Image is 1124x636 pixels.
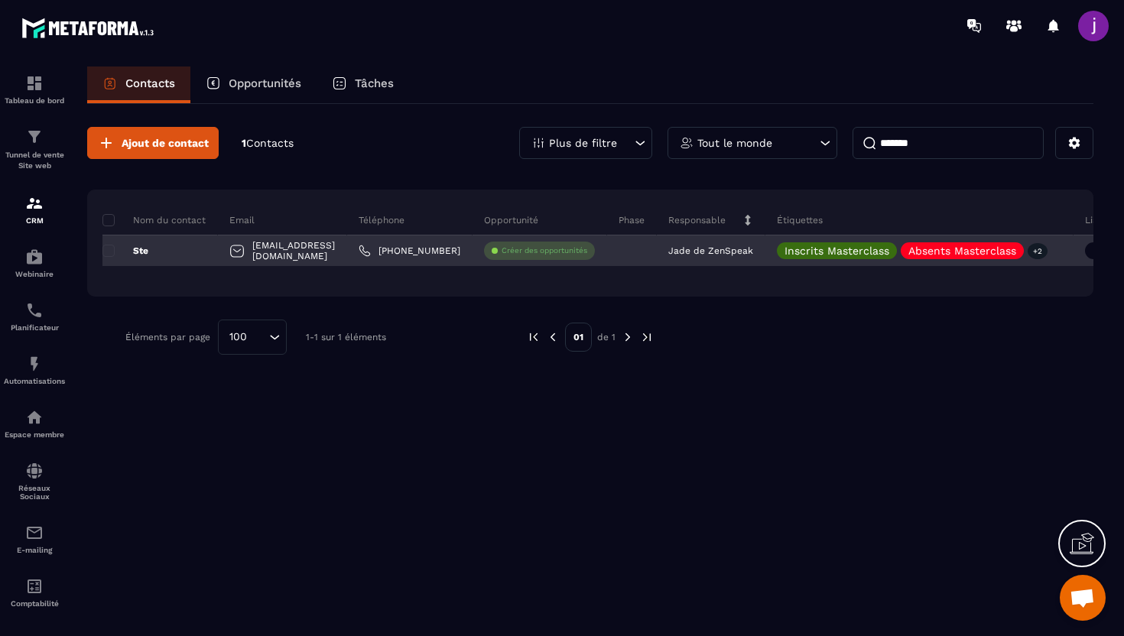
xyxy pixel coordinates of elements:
[4,290,65,343] a: schedulerschedulerPlanificateur
[565,323,592,352] p: 01
[597,331,616,343] p: de 1
[4,512,65,566] a: emailemailE-mailing
[242,136,294,151] p: 1
[125,332,210,342] p: Éléments par page
[355,76,394,90] p: Tâches
[777,214,823,226] p: Étiquettes
[4,96,65,105] p: Tableau de bord
[4,566,65,619] a: accountantaccountantComptabilité
[697,138,772,148] p: Tout le monde
[668,245,753,256] p: Jade de ZenSpeak
[4,599,65,608] p: Comptabilité
[785,245,889,256] p: Inscrits Masterclass
[908,245,1016,256] p: Absents Masterclass
[4,546,65,554] p: E-mailing
[252,329,265,346] input: Search for option
[87,67,190,103] a: Contacts
[25,301,44,320] img: scheduler
[25,462,44,480] img: social-network
[359,245,460,257] a: [PHONE_NUMBER]
[25,408,44,427] img: automations
[122,135,209,151] span: Ajout de contact
[4,270,65,278] p: Webinaire
[125,76,175,90] p: Contacts
[102,245,148,257] p: Ste
[4,150,65,171] p: Tunnel de vente Site web
[25,524,44,542] img: email
[317,67,409,103] a: Tâches
[1028,243,1048,259] p: +2
[668,214,726,226] p: Responsable
[218,320,287,355] div: Search for option
[4,236,65,290] a: automationsautomationsWebinaire
[359,214,404,226] p: Téléphone
[25,248,44,266] img: automations
[502,245,587,256] p: Créer des opportunités
[190,67,317,103] a: Opportunités
[4,450,65,512] a: social-networksocial-networkRéseaux Sociaux
[25,355,44,373] img: automations
[246,137,294,149] span: Contacts
[224,329,252,346] span: 100
[4,216,65,225] p: CRM
[4,397,65,450] a: automationsautomationsEspace membre
[546,330,560,344] img: prev
[484,214,538,226] p: Opportunité
[87,127,219,159] button: Ajout de contact
[102,214,206,226] p: Nom du contact
[4,63,65,116] a: formationformationTableau de bord
[25,74,44,92] img: formation
[229,214,255,226] p: Email
[4,484,65,501] p: Réseaux Sociaux
[4,323,65,332] p: Planificateur
[4,430,65,439] p: Espace membre
[4,343,65,397] a: automationsautomationsAutomatisations
[4,116,65,183] a: formationformationTunnel de vente Site web
[1085,214,1106,226] p: Liste
[619,214,645,226] p: Phase
[4,377,65,385] p: Automatisations
[640,330,654,344] img: next
[4,183,65,236] a: formationformationCRM
[1060,575,1106,621] div: Ouvrir le chat
[229,76,301,90] p: Opportunités
[25,577,44,595] img: accountant
[621,330,635,344] img: next
[527,330,541,344] img: prev
[25,128,44,146] img: formation
[21,14,159,42] img: logo
[549,138,617,148] p: Plus de filtre
[25,194,44,213] img: formation
[306,332,386,342] p: 1-1 sur 1 éléments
